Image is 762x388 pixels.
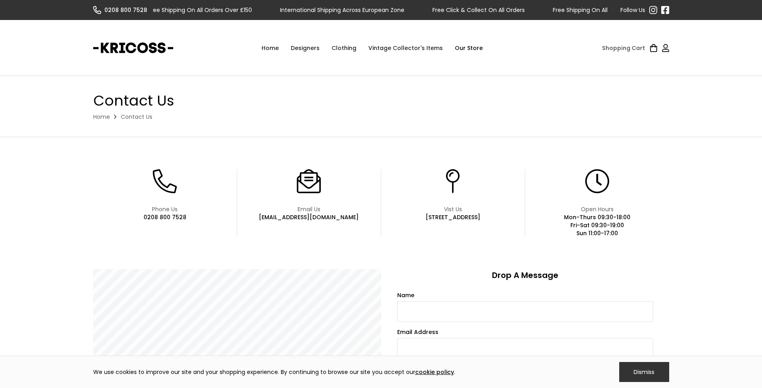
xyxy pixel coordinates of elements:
[280,6,404,14] div: International Shipping Across European Zone
[326,36,362,60] div: Clothing
[449,36,489,60] a: Our Store
[564,213,630,237] div: Mon-Thurs 09:30-18:00 Fri-Sat 09:30-19:00 Sun 11:00-17:00
[93,38,173,58] a: home
[397,291,653,299] label: Name
[148,6,252,14] div: Free Shipping On All Orders Over £150
[259,213,359,221] div: [EMAIL_ADDRESS][DOMAIN_NAME]
[619,362,669,382] div: Dismiss
[93,113,110,121] a: Home
[564,205,630,213] div: Open Hours
[285,36,326,60] div: Designers
[602,44,645,52] div: Shopping Cart
[121,113,152,121] div: Contact Us
[553,6,657,14] div: Free Shipping On All Orders Over £150
[397,328,653,336] label: Email Address
[415,368,454,376] a: cookie policy
[93,92,669,110] h1: Contact Us
[93,368,455,376] div: We use cookies to improve our site and your shopping experience. By continuing to browse our site...
[432,6,525,14] div: Free Click & Collect On All Orders
[104,6,147,14] div: 0208 800 7528
[93,6,153,14] a: 0208 800 7528
[362,36,449,60] a: Vintage Collector's Items
[426,213,480,221] div: [STREET_ADDRESS]
[259,205,359,213] div: Email Us
[397,269,653,281] h3: Drop A Message
[144,205,186,213] div: Phone Us
[620,6,645,14] div: Follow Us
[144,213,186,221] div: 0208 800 7528
[256,36,285,60] a: Home
[426,205,480,213] div: Vist Us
